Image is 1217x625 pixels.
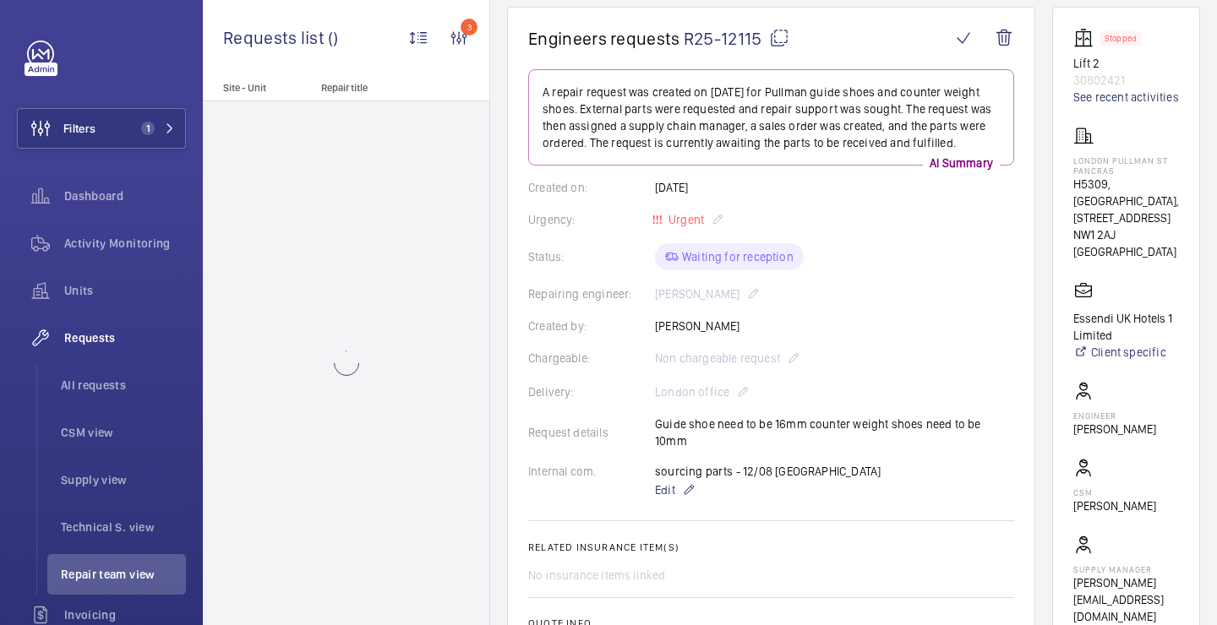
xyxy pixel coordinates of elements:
[203,82,314,94] p: Site - Unit
[1073,574,1179,625] p: [PERSON_NAME][EMAIL_ADDRESS][DOMAIN_NAME]
[63,120,96,137] span: Filters
[655,481,675,498] span: Edit
[1105,35,1137,41] p: Stopped
[64,329,186,346] span: Requests
[1073,344,1179,361] a: Client specific
[61,377,186,394] span: All requests
[321,82,433,94] p: Repair title
[223,27,328,48] span: Requests list
[1073,72,1179,89] p: 30802421
[61,471,186,488] span: Supply view
[61,424,186,441] span: CSM view
[64,606,186,623] span: Invoicing
[61,566,186,583] span: Repair team view
[1073,155,1179,176] p: LONDON PULLMAN ST PANCRAS
[61,519,186,535] span: Technical S. view
[528,541,1014,553] h2: Related insurance item(s)
[1073,176,1179,226] p: H5309, [GEOGRAPHIC_DATA], [STREET_ADDRESS]
[1073,55,1179,72] p: Lift 2
[1073,487,1156,497] p: CSM
[1073,564,1179,574] p: Supply manager
[64,235,186,252] span: Activity Monitoring
[1073,28,1100,48] img: elevator.svg
[64,282,186,299] span: Units
[528,28,680,49] span: Engineers requests
[1073,89,1179,106] a: See recent activities
[923,155,1000,171] p: AI Summary
[684,28,789,49] span: R25-12115
[17,108,186,149] button: Filters1
[64,187,186,204] span: Dashboard
[1073,421,1156,437] p: [PERSON_NAME]
[1073,410,1156,421] p: Engineer
[1073,226,1179,260] p: NW1 2AJ [GEOGRAPHIC_DATA]
[1073,497,1156,514] p: [PERSON_NAME]
[1073,310,1179,344] p: Essendi UK Hotels 1 Limited
[141,122,155,135] span: 1
[543,84,1000,151] p: A repair request was created on [DATE] for Pullman guide shoes and counter weight shoes. External...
